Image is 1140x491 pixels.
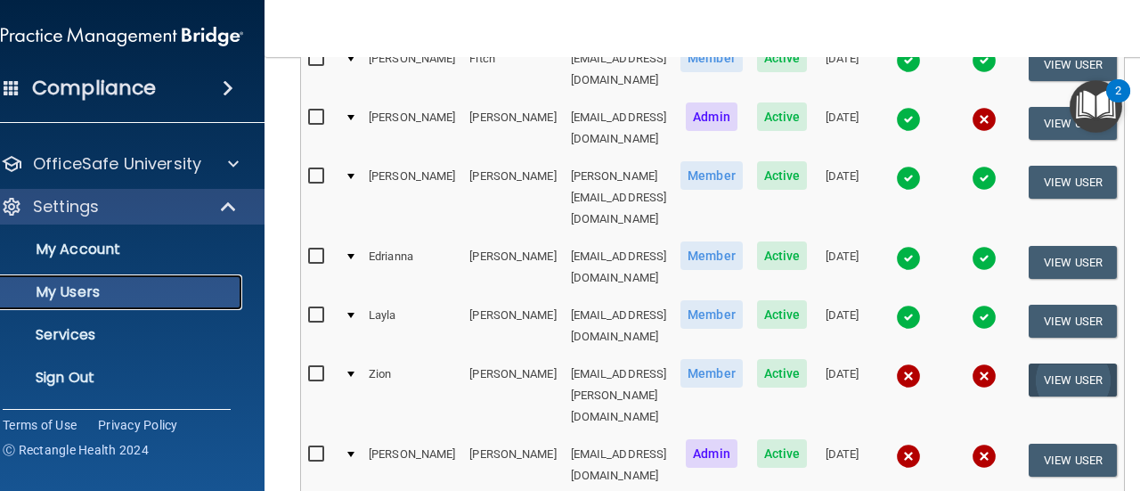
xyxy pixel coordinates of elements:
[680,241,743,270] span: Member
[462,99,563,158] td: [PERSON_NAME]
[1029,305,1117,338] button: View User
[1029,246,1117,279] button: View User
[33,196,99,217] p: Settings
[757,102,808,131] span: Active
[814,297,870,356] td: [DATE]
[462,297,563,356] td: [PERSON_NAME]
[1029,48,1117,81] button: View User
[680,359,743,388] span: Member
[564,297,674,356] td: [EMAIL_ADDRESS][DOMAIN_NAME]
[814,99,870,158] td: [DATE]
[564,158,674,238] td: [PERSON_NAME][EMAIL_ADDRESS][DOMAIN_NAME]
[686,439,737,468] span: Admin
[1029,166,1117,199] button: View User
[564,40,674,99] td: [EMAIL_ADDRESS][DOMAIN_NAME]
[1,196,238,217] a: Settings
[680,161,743,190] span: Member
[814,158,870,238] td: [DATE]
[362,158,462,238] td: [PERSON_NAME]
[32,76,156,101] h4: Compliance
[1,19,243,54] img: PMB logo
[814,40,870,99] td: [DATE]
[1070,80,1122,133] button: Open Resource Center, 2 new notifications
[564,99,674,158] td: [EMAIL_ADDRESS][DOMAIN_NAME]
[896,305,921,330] img: tick.e7d51cea.svg
[896,444,921,469] img: cross.ca9f0e7f.svg
[1029,107,1117,140] button: View User
[3,441,149,459] span: Ⓒ Rectangle Health 2024
[362,40,462,99] td: [PERSON_NAME]
[757,161,808,190] span: Active
[972,246,997,271] img: tick.e7d51cea.svg
[33,153,201,175] p: OfficeSafe University
[896,48,921,73] img: tick.e7d51cea.svg
[757,439,808,468] span: Active
[757,241,808,270] span: Active
[896,246,921,271] img: tick.e7d51cea.svg
[972,107,997,132] img: cross.ca9f0e7f.svg
[972,166,997,191] img: tick.e7d51cea.svg
[98,416,178,434] a: Privacy Policy
[564,356,674,436] td: [EMAIL_ADDRESS][PERSON_NAME][DOMAIN_NAME]
[462,158,563,238] td: [PERSON_NAME]
[896,107,921,132] img: tick.e7d51cea.svg
[686,102,737,131] span: Admin
[814,238,870,297] td: [DATE]
[757,44,808,72] span: Active
[896,166,921,191] img: tick.e7d51cea.svg
[972,48,997,73] img: tick.e7d51cea.svg
[972,305,997,330] img: tick.e7d51cea.svg
[462,356,563,436] td: [PERSON_NAME]
[1,153,239,175] a: OfficeSafe University
[362,99,462,158] td: [PERSON_NAME]
[972,444,997,469] img: cross.ca9f0e7f.svg
[362,297,462,356] td: Layla
[757,300,808,329] span: Active
[832,364,1119,436] iframe: Drift Widget Chat Controller
[1029,444,1117,477] button: View User
[757,359,808,388] span: Active
[814,356,870,436] td: [DATE]
[462,40,563,99] td: Fitch
[564,238,674,297] td: [EMAIL_ADDRESS][DOMAIN_NAME]
[462,238,563,297] td: [PERSON_NAME]
[1115,91,1121,114] div: 2
[680,300,743,329] span: Member
[362,238,462,297] td: Edrianna
[3,416,77,434] a: Terms of Use
[362,356,462,436] td: Zion
[680,44,743,72] span: Member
